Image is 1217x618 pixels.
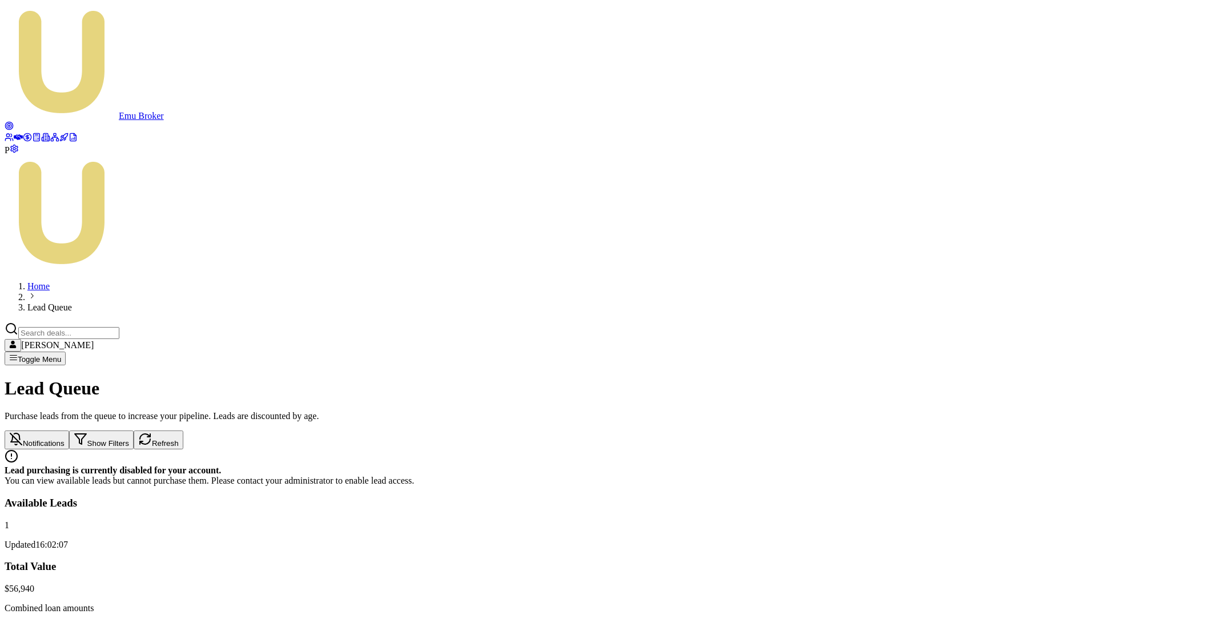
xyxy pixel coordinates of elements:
h3: Total Value [5,560,1212,573]
button: Refresh [134,430,183,449]
div: You can view available leads but cannot purchase them. Please contact your administrator to enabl... [5,465,1212,486]
span: Toggle Menu [18,355,61,364]
div: $ 56,940 [5,584,1212,594]
button: Show Filters [69,430,134,449]
span: Emu Broker [119,111,164,121]
p: Combined loan amounts [5,603,1212,613]
h3: Available Leads [5,497,1212,509]
h1: Lead Queue [5,378,1212,399]
img: Emu Money [5,156,119,270]
img: emu-icon-u.png [5,5,119,119]
p: Updated 16:02:07 [5,540,1212,550]
a: Emu Broker [5,111,164,121]
button: Toggle Menu [5,352,66,365]
nav: breadcrumb [5,281,1212,313]
a: Home [27,281,50,291]
p: Purchase leads from the queue to increase your pipeline. Leads are discounted by age. [5,411,1212,421]
span: Lead Queue [27,302,72,312]
input: Search deals [18,327,119,339]
span: P [5,145,10,155]
strong: Lead purchasing is currently disabled for your account. [5,465,221,475]
div: 1 [5,520,1212,531]
span: [PERSON_NAME] [21,340,94,350]
button: Notifications [5,430,69,449]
